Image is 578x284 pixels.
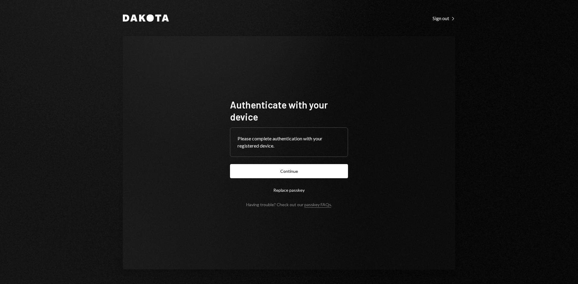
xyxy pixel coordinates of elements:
[230,183,348,197] button: Replace passkey
[230,99,348,123] h1: Authenticate with your device
[238,135,340,149] div: Please complete authentication with your registered device.
[246,202,332,207] div: Having trouble? Check out our .
[230,164,348,178] button: Continue
[433,15,455,21] a: Sign out
[304,202,331,208] a: passkey FAQs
